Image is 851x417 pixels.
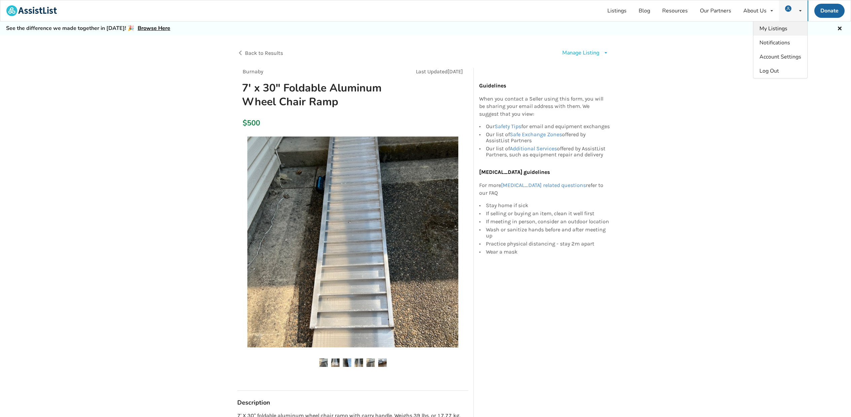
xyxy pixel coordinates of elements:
[510,145,557,152] a: Additional Services
[656,0,694,21] a: Resources
[759,67,779,75] span: Log Out
[355,358,363,367] img: 7' x 30" foldable aluminum wheel chair ramp -ramp-mobility-burnaby-assistlist-listing
[486,210,610,218] div: If selling or buying an item, clean it well first
[486,123,610,130] div: Our for email and equipment exchanges
[6,5,57,16] img: assistlist-logo
[479,82,506,89] b: Guidelines
[319,358,328,367] img: 7' x 30" foldable aluminum wheel chair ramp -ramp-mobility-burnaby-assistlist-listing
[486,130,610,145] div: Our list of offered by AssistList Partners
[245,50,283,56] span: Back to Results
[814,4,845,18] a: Donate
[237,81,396,109] h1: 7' x 30" Foldable Aluminum Wheel Chair Ramp
[331,358,340,367] img: 7' x 30" foldable aluminum wheel chair ramp -ramp-mobility-burnaby-assistlist-listing
[601,0,633,21] a: Listings
[243,68,263,75] span: Burnaby
[759,25,787,32] span: My Listings
[448,68,463,75] span: [DATE]
[510,131,562,138] a: Safe Exchange Zones
[378,358,387,367] img: 7' x 30" foldable aluminum wheel chair ramp -ramp-mobility-burnaby-assistlist-listing
[486,145,610,158] div: Our list of offered by AssistList Partners, such as equipment repair and delivery
[694,0,737,21] a: Our Partners
[486,226,610,240] div: Wash or sanitize hands before and after meeting up
[479,95,610,118] p: When you contact a Seller using this form, you will be sharing your email address with them. We s...
[479,169,550,175] b: [MEDICAL_DATA] guidelines
[243,118,246,128] div: $500
[6,25,170,32] h5: See the difference we made together in [DATE]! 🎉
[343,358,351,367] img: 7' x 30" foldable aluminum wheel chair ramp -ramp-mobility-burnaby-assistlist-listing
[495,123,521,129] a: Safety Tips
[501,182,586,188] a: [MEDICAL_DATA] related questions
[486,248,610,255] div: Wear a mask
[743,8,767,13] div: About Us
[562,49,599,57] div: Manage Listing
[633,0,656,21] a: Blog
[416,68,448,75] span: Last Updated
[138,25,170,32] a: Browse Here
[759,39,790,46] span: Notifications
[486,218,610,226] div: If meeting in person, consider an outdoor location
[479,182,610,197] p: For more refer to our FAQ
[486,240,610,248] div: Practice physical distancing - stay 2m apart
[237,399,468,407] h3: Description
[785,5,791,12] img: user icon
[759,53,801,61] span: Account Settings
[486,202,610,210] div: Stay home if sick
[366,358,375,367] img: 7' x 30" foldable aluminum wheel chair ramp -ramp-mobility-burnaby-assistlist-listing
